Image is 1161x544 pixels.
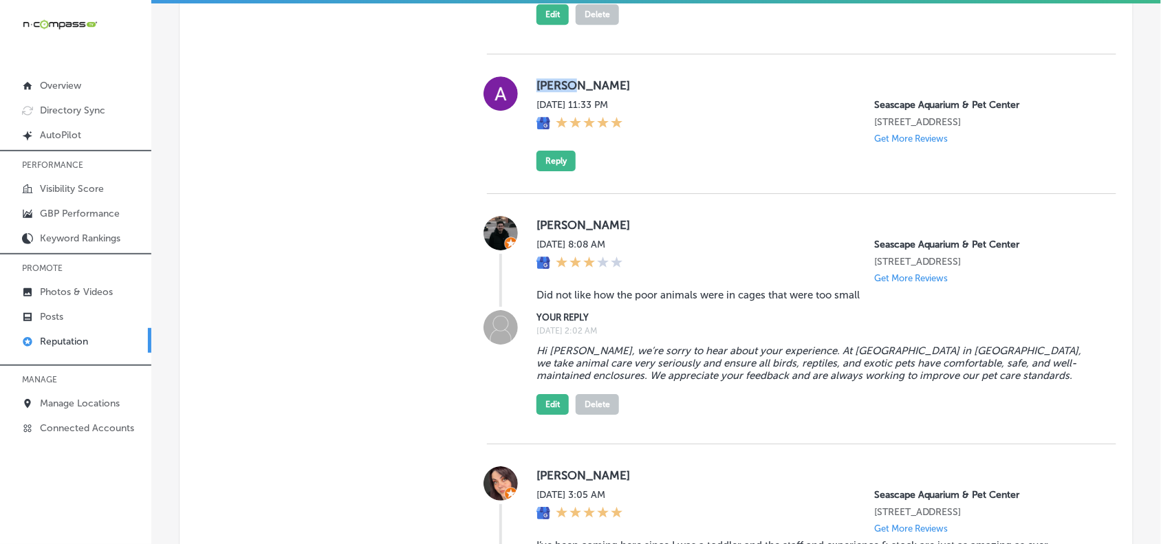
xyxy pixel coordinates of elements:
[40,336,88,347] p: Reputation
[874,506,1094,518] p: 2162 Gulf Gate Dr
[40,208,120,219] p: GBP Performance
[874,133,948,144] p: Get More Reviews
[536,394,569,415] button: Edit
[40,311,63,323] p: Posts
[40,398,120,409] p: Manage Locations
[576,394,619,415] button: Delete
[40,105,105,116] p: Directory Sync
[40,232,120,244] p: Keyword Rankings
[484,310,518,345] img: Image
[874,489,1094,501] p: Seascape Aquarium & Pet Center
[874,256,1094,268] p: 2162 Gulf Gate Dr
[874,273,948,283] p: Get More Reviews
[874,239,1094,250] p: Seascape Aquarium & Pet Center
[40,422,134,434] p: Connected Accounts
[40,129,81,141] p: AutoPilot
[22,18,98,31] img: 660ab0bf-5cc7-4cb8-ba1c-48b5ae0f18e60NCTV_CLogo_TV_Black_-500x88.png
[874,116,1094,128] p: 2162 Gulf Gate Dr
[874,99,1094,111] p: Seascape Aquarium & Pet Center
[536,312,1094,323] label: YOUR REPLY
[536,489,623,501] label: [DATE] 3:05 AM
[40,286,113,298] p: Photos & Videos
[556,116,623,131] div: 5 Stars
[40,183,104,195] p: Visibility Score
[536,218,1094,232] label: [PERSON_NAME]
[536,99,623,111] label: [DATE] 11:33 PM
[536,78,1094,92] label: [PERSON_NAME]
[40,80,81,91] p: Overview
[536,239,623,250] label: [DATE] 8:08 AM
[536,326,1094,336] label: [DATE] 2:02 AM
[556,256,623,271] div: 3 Stars
[874,523,948,534] p: Get More Reviews
[576,4,619,25] button: Delete
[536,345,1094,382] blockquote: Hi [PERSON_NAME], we’re sorry to hear about your experience. At [GEOGRAPHIC_DATA] in [GEOGRAPHIC_...
[536,151,576,171] button: Reply
[536,289,1094,301] blockquote: Did not like how the poor animals were in cages that were too small
[536,468,1094,482] label: [PERSON_NAME]
[536,4,569,25] button: Edit
[556,506,623,521] div: 5 Stars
